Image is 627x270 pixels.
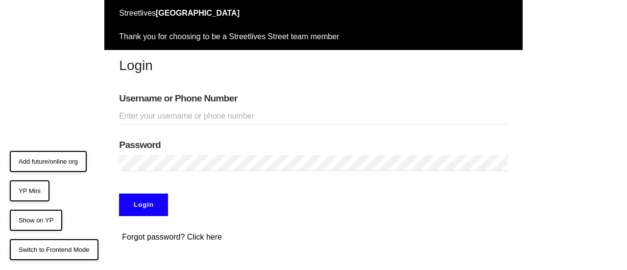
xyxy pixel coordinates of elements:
[119,57,507,74] h3: Login
[119,31,507,43] div: Thank you for choosing to be a Streetlives Street team member
[156,9,240,17] strong: [GEOGRAPHIC_DATA]
[10,239,98,261] button: Switch to Frontend Mode
[10,180,49,202] button: YP Mini
[119,231,225,244] button: Forgot password? Click here
[10,151,87,172] button: Add future/online org
[119,108,507,124] input: Enter your username or phone number
[10,210,62,231] button: Show on YP
[119,139,507,151] label: Password
[119,194,168,216] input: Login
[119,93,507,104] label: Username or Phone Number
[119,7,507,19] div: Streetlives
